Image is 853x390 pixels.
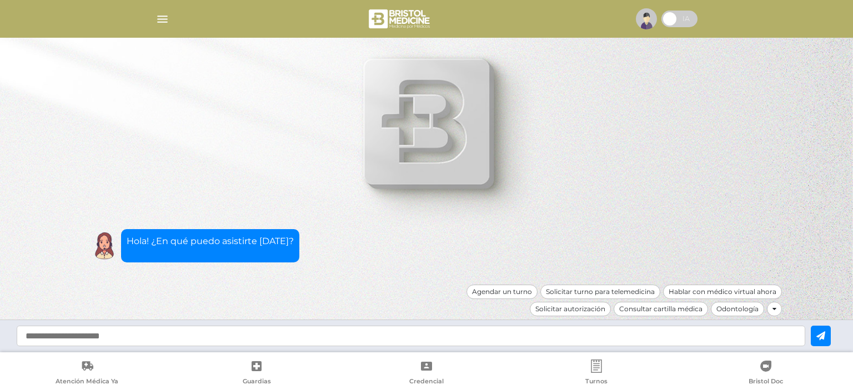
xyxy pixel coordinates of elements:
[409,377,444,387] span: Credencial
[155,12,169,26] img: Cober_menu-lines-white.svg
[466,285,538,299] div: Agendar un turno
[681,359,851,388] a: Bristol Doc
[367,6,433,32] img: bristol-medicine-blanco.png
[127,235,294,248] p: Hola! ¿En qué puedo asistirte [DATE]?
[172,359,342,388] a: Guardias
[663,285,782,299] div: Hablar con médico virtual ahora
[585,377,608,387] span: Turnos
[2,359,172,388] a: Atención Médica Ya
[749,377,783,387] span: Bristol Doc
[530,302,611,316] div: Solicitar autorización
[56,377,118,387] span: Atención Médica Ya
[614,302,708,316] div: Consultar cartilla médica
[636,8,657,29] img: profile-placeholder.svg
[91,232,118,260] img: Cober IA
[511,359,681,388] a: Turnos
[342,359,511,388] a: Credencial
[540,285,660,299] div: Solicitar turno para telemedicina
[243,377,271,387] span: Guardias
[711,302,764,316] div: Odontología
